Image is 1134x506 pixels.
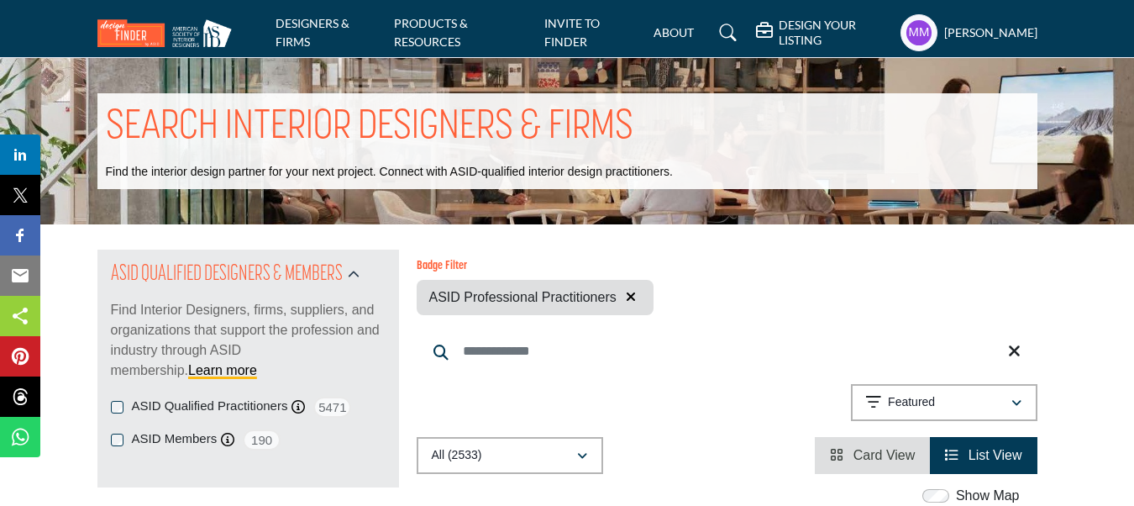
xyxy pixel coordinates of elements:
h5: [PERSON_NAME] [944,24,1037,41]
label: ASID Qualified Practitioners [132,397,288,416]
a: ABOUT [654,25,694,40]
a: DESIGNERS & FIRMS [276,16,349,49]
p: All (2533) [432,447,482,464]
span: ASID Professional Practitioners [429,287,617,308]
p: Find the interior design partner for your next project. Connect with ASID-qualified interior desi... [106,164,673,181]
input: ASID Qualified Practitioners checkbox [111,401,123,414]
h6: Badge Filter [417,260,654,274]
a: PRODUCTS & RESOURCES [394,16,468,49]
input: ASID Members checkbox [111,434,123,446]
button: Featured [851,384,1037,421]
a: Search [703,19,748,46]
label: ASID Members [132,430,218,449]
span: List View [969,448,1022,462]
label: Show Map [956,486,1020,506]
button: All (2533) [417,437,603,474]
img: Site Logo [97,19,240,47]
h1: SEARCH INTERIOR DESIGNERS & FIRMS [106,102,633,154]
a: View Card [830,448,915,462]
a: INVITE TO FINDER [544,16,600,49]
h5: DESIGN YOUR LISTING [779,18,891,48]
h2: ASID QUALIFIED DESIGNERS & MEMBERS [111,260,343,290]
p: Featured [888,394,935,411]
p: Find Interior Designers, firms, suppliers, and organizations that support the profession and indu... [111,300,386,381]
li: List View [930,437,1037,474]
span: Card View [853,448,916,462]
a: Learn more [188,363,257,377]
input: Search Keyword [417,331,1037,372]
a: View List [945,448,1021,462]
li: Card View [815,437,930,474]
span: 190 [243,430,281,451]
span: 5471 [313,397,351,418]
button: Show hide supplier dropdown [900,14,937,51]
div: DESIGN YOUR LISTING [756,18,891,48]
